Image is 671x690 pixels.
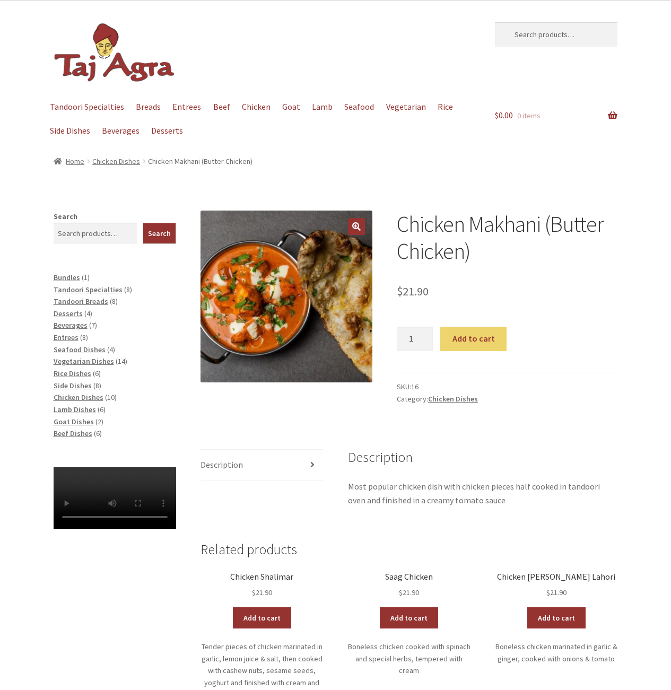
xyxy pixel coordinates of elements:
span: $ [495,110,499,120]
bdi: 21.90 [252,588,272,597]
a: Rice Dishes [54,369,91,378]
a: Add to cart: “Saag Chicken” [380,607,438,628]
a: Add to cart: “Chicken Shalimar” [233,607,291,628]
a: Chicken Shalimar $21.90 [201,572,323,599]
a: Entrees [54,333,79,342]
span: 0 items [517,111,541,120]
a: Goat Dishes [54,417,94,426]
input: Search products… [495,22,617,47]
a: Seafood [339,95,379,119]
a: Home [54,156,85,166]
button: Search [143,223,176,244]
nav: breadcrumbs [54,155,618,168]
bdi: 21.90 [397,284,429,299]
a: Tandoori Breads [54,296,108,306]
a: View full-screen image gallery [348,218,365,235]
a: Chicken Dishes [92,156,140,166]
h2: Related products [201,541,617,558]
span: 8 [126,285,130,294]
span: SKU: [397,381,617,393]
a: Saag Chicken $21.90 [348,572,470,599]
a: Beef Dishes [54,429,92,438]
a: Bundles [54,273,80,282]
span: $ [399,588,403,597]
a: Chicken Dishes [428,394,478,404]
span: 14 [118,356,125,366]
span: 6 [96,429,100,438]
a: Entrees [168,95,206,119]
a: $0.00 0 items [495,95,617,136]
a: Description [201,450,323,481]
a: Desserts [54,309,83,318]
span: 8 [112,296,116,306]
h2: Description [348,449,618,466]
img: Dickson | Taj Agra Indian Restaurant [54,22,176,83]
span: / [84,155,92,168]
a: Seafood Dishes [54,345,106,354]
h2: Saag Chicken [348,572,470,582]
span: Category: [397,393,617,405]
a: Beverages [97,119,145,143]
span: 4 [109,345,113,354]
label: Search [54,212,77,221]
input: Product quantity [397,327,433,351]
span: 2 [98,417,101,426]
a: Tandoori Specialties [45,95,129,119]
a: Vegetarian Dishes [54,356,114,366]
nav: Primary Navigation [54,95,470,143]
a: Goat [277,95,305,119]
a: Chicken [PERSON_NAME] Lahori $21.90 [495,572,617,599]
bdi: 21.90 [399,588,419,597]
span: 7 [91,320,95,330]
a: Beef [208,95,235,119]
span: $ [546,588,550,597]
a: Side Dishes [45,119,95,143]
span: 6 [95,369,99,378]
a: Tandoori Specialties [54,285,123,294]
a: Chicken [237,95,275,119]
a: Vegetarian [381,95,431,119]
h1: Chicken Makhani (Butter Chicken) [397,211,617,265]
a: Desserts [146,119,188,143]
a: Rice [432,95,458,119]
span: / [140,155,148,168]
a: Breads [131,95,166,119]
h2: Chicken [PERSON_NAME] Lahori [495,572,617,582]
p: Boneless chicken cooked with spinach and special herbs, tempered with cream [348,641,470,677]
input: Search products… [54,223,138,244]
span: 10 [107,392,115,402]
span: 1 [84,273,88,282]
span: $ [397,284,403,299]
span: 8 [95,381,99,390]
h2: Chicken Shalimar [201,572,323,582]
a: Lamb [307,95,338,119]
span: 6 [100,405,103,414]
a: Beverages [54,320,88,330]
span: $ [252,588,256,597]
span: 8 [82,333,86,342]
a: Chicken Dishes [54,392,103,402]
a: Lamb Dishes [54,405,96,414]
p: Most popular chicken dish with chicken pieces half cooked in tandoori oven and finished in a crea... [348,480,618,508]
bdi: 21.90 [546,588,567,597]
p: Boneless chicken marinated in garlic & ginger, cooked with onions & tomato [495,641,617,665]
span: 16 [411,382,419,391]
a: Side Dishes [54,381,92,390]
span: 0.00 [495,110,513,120]
a: Add to cart: “Chicken Curry Lahori” [527,607,586,628]
button: Add to cart [440,327,507,351]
